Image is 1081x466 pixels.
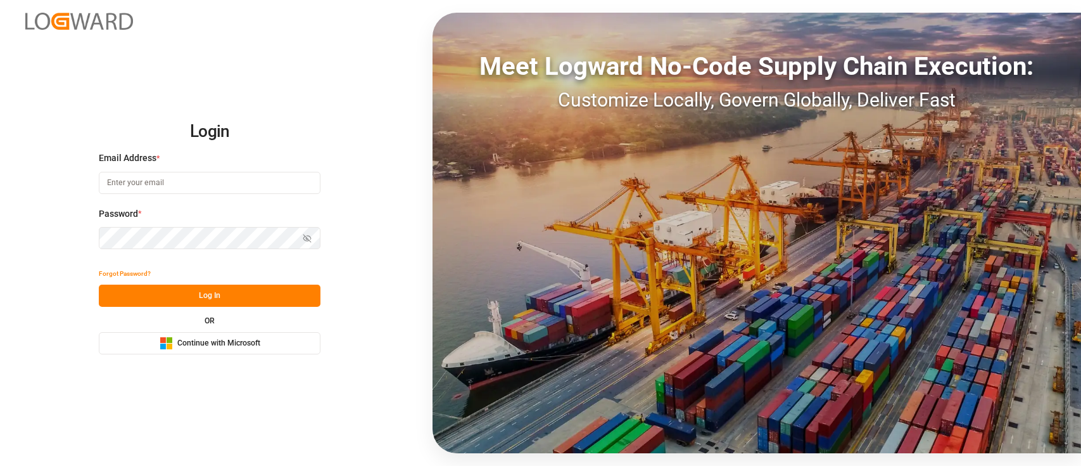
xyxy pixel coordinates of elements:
div: Meet Logward No-Code Supply Chain Execution: [433,48,1081,86]
img: Logward_new_orange.png [25,13,133,30]
small: OR [205,317,215,325]
span: Email Address [99,152,156,165]
span: Continue with Microsoft [177,338,260,349]
button: Log In [99,285,320,307]
span: Password [99,207,138,221]
button: Continue with Microsoft [99,332,320,354]
input: Enter your email [99,172,320,194]
div: Customize Locally, Govern Globally, Deliver Fast [433,86,1081,114]
button: Forgot Password? [99,262,151,285]
h2: Login [99,112,320,152]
